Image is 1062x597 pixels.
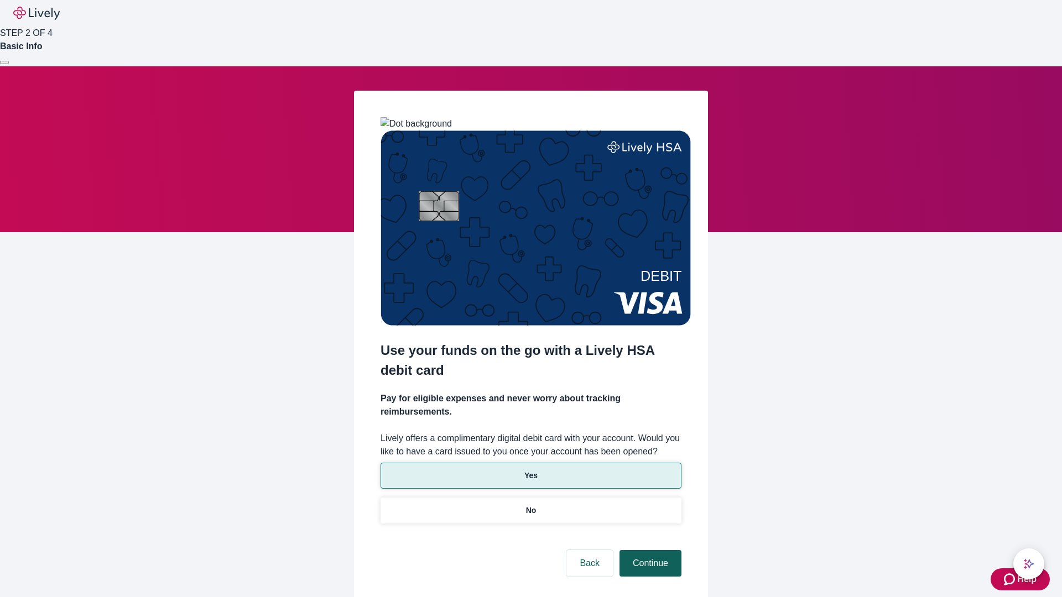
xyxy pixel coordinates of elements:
img: Lively [13,7,60,20]
button: chat [1013,548,1044,579]
p: Yes [524,470,538,481]
button: Zendesk support iconHelp [991,568,1050,590]
button: No [381,498,681,523]
img: Dot background [381,117,452,130]
h2: Use your funds on the go with a Lively HSA debit card [381,341,681,380]
p: No [526,505,537,516]
svg: Lively AI Assistant [1023,558,1034,569]
button: Back [566,550,613,577]
img: Debit card [381,130,691,326]
button: Continue [619,550,681,577]
h4: Pay for eligible expenses and never worry about tracking reimbursements. [381,392,681,418]
svg: Zendesk support icon [1004,573,1017,586]
button: Yes [381,463,681,489]
span: Help [1017,573,1037,586]
label: Lively offers a complimentary digital debit card with your account. Would you like to have a card... [381,432,681,458]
